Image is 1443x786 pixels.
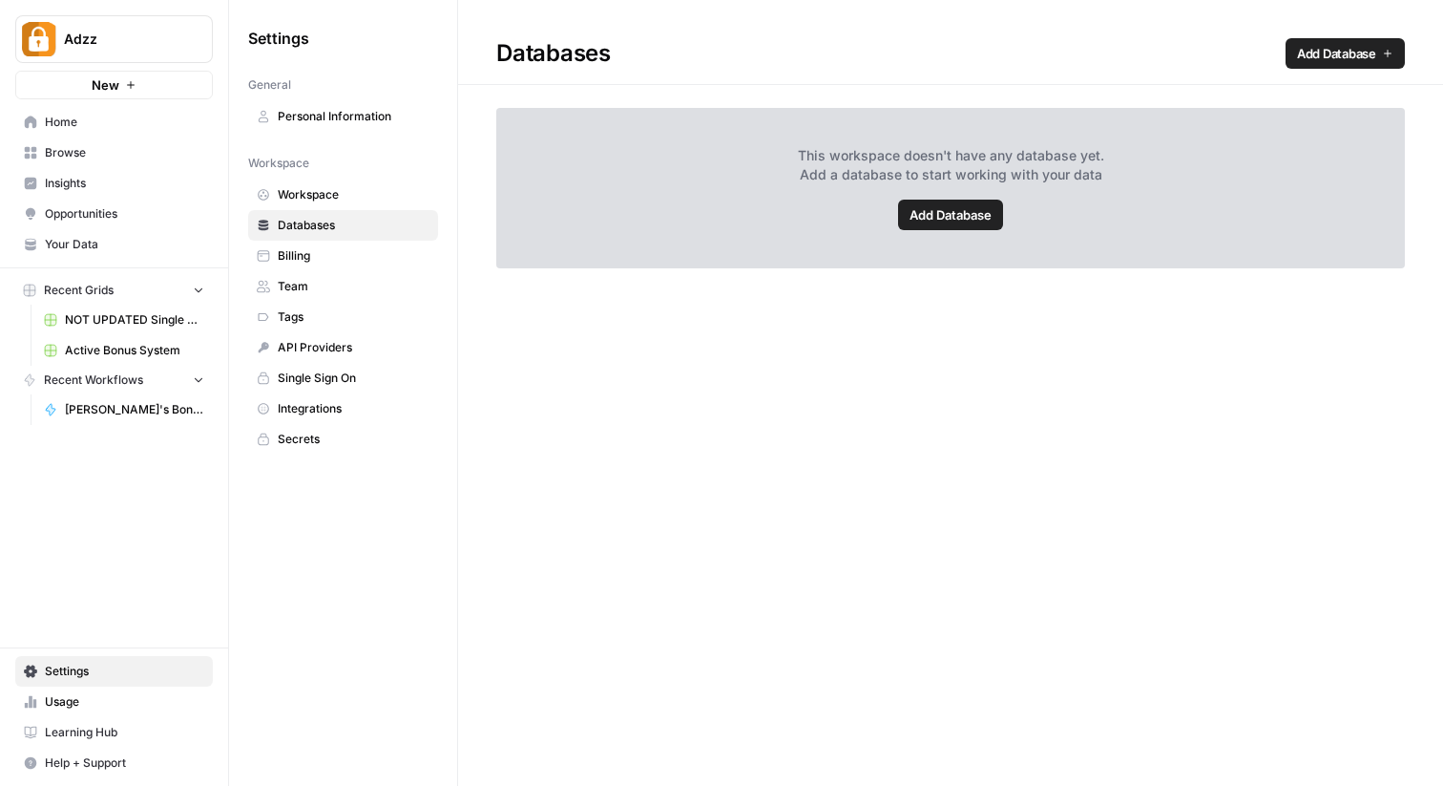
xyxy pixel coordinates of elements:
a: Your Data [15,229,213,260]
a: Opportunities [15,199,213,229]
span: Add Database [1297,44,1376,63]
span: Adzz [64,30,179,49]
a: Tags [248,302,438,332]
span: Opportunities [45,205,204,223]
a: Team [248,271,438,302]
span: Personal Information [278,108,429,125]
span: [PERSON_NAME]'s Bonus Text Creation ARABIC [65,401,204,418]
span: Browse [45,144,204,161]
a: Personal Information [248,101,438,132]
a: Integrations [248,393,438,424]
a: Add Database [898,200,1003,230]
span: Team [278,278,429,295]
a: Settings [15,656,213,687]
span: Recent Workflows [44,372,143,389]
a: Databases [248,210,438,241]
button: Workspace: Adzz [15,15,213,63]
span: Usage [45,693,204,711]
span: Add Database [910,205,992,224]
span: Settings [248,27,309,50]
span: API Providers [278,339,429,356]
button: Help + Support [15,748,213,778]
button: New [15,71,213,99]
span: Integrations [278,400,429,417]
a: Add Database [1286,38,1405,69]
a: Home [15,107,213,138]
span: Databases [278,217,429,234]
span: General [248,76,291,94]
a: API Providers [248,332,438,363]
span: Recent Grids [44,282,114,299]
a: Secrets [248,424,438,455]
a: Active Bonus System [35,335,213,366]
span: New [92,75,119,95]
span: Insights [45,175,204,192]
button: Recent Grids [15,276,213,305]
a: [PERSON_NAME]'s Bonus Text Creation ARABIC [35,394,213,425]
span: Billing [278,247,429,265]
a: Learning Hub [15,717,213,748]
span: Active Bonus System [65,342,204,359]
img: Adzz Logo [22,22,56,56]
span: Tags [278,308,429,326]
a: NOT UPDATED Single Bonus Creation [35,305,213,335]
span: Your Data [45,236,204,253]
a: Billing [248,241,438,271]
span: Learning Hub [45,724,204,741]
button: Recent Workflows [15,366,213,394]
span: Settings [45,663,204,680]
span: Home [45,114,204,131]
a: Workspace [248,180,438,210]
span: Single Sign On [278,370,429,387]
div: Databases [458,38,1443,69]
span: Workspace [278,186,429,203]
a: Usage [15,687,213,717]
span: NOT UPDATED Single Bonus Creation [65,311,204,329]
span: Workspace [248,155,309,172]
a: Single Sign On [248,363,438,393]
span: This workspace doesn't have any database yet. Add a database to start working with your data [798,146,1104,184]
span: Secrets [278,431,429,448]
span: Help + Support [45,754,204,772]
a: Insights [15,168,213,199]
a: Browse [15,138,213,168]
